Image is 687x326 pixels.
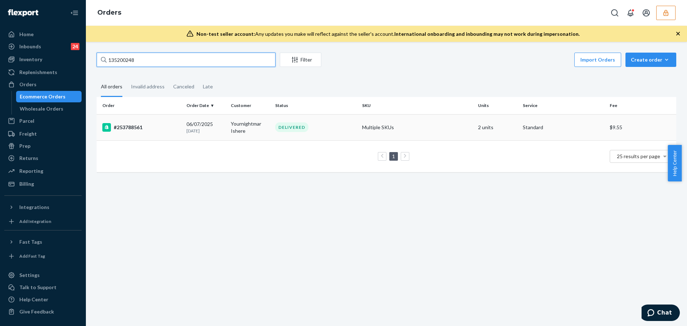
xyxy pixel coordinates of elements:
ol: breadcrumbs [92,3,127,23]
button: Talk to Support [4,282,82,293]
div: Billing [19,180,34,188]
button: Fast Tags [4,236,82,248]
div: 24 [71,43,79,50]
button: Filter [280,53,321,67]
div: Customer [231,102,269,108]
div: Prep [19,142,30,150]
th: Units [475,97,520,114]
div: Talk to Support [19,284,57,291]
div: Reporting [19,167,43,175]
p: Standard [523,124,604,131]
div: Integrations [19,204,49,211]
a: Inbounds24 [4,41,82,52]
p: [DATE] [186,128,225,134]
div: Add Integration [19,218,51,224]
th: Order Date [184,97,228,114]
div: #253788561 [102,123,181,132]
div: Ecommerce Orders [20,93,65,100]
button: Close Navigation [67,6,82,20]
a: Ecommerce Orders [16,91,82,102]
div: Give Feedback [19,308,54,315]
a: Home [4,29,82,40]
a: Inventory [4,54,82,65]
th: Order [97,97,184,114]
button: Open notifications [623,6,638,20]
a: Page 1 is your current page [391,153,396,159]
img: Flexport logo [8,9,38,16]
a: Add Fast Tag [4,250,82,262]
th: SKU [359,97,475,114]
button: Integrations [4,201,82,213]
a: Orders [97,9,121,16]
div: Home [19,31,34,38]
a: Replenishments [4,67,82,78]
div: Orders [19,81,36,88]
td: Yournightmar Ishere [228,114,272,140]
div: Inventory [19,56,42,63]
a: Reporting [4,165,82,177]
a: Wholesale Orders [16,103,82,115]
button: Help Center [668,145,682,181]
div: Freight [19,130,37,137]
div: Create order [631,56,671,63]
button: Give Feedback [4,306,82,317]
a: Add Integration [4,216,82,227]
a: Settings [4,269,82,281]
div: Settings [19,272,40,279]
div: Inbounds [19,43,41,50]
div: Invalid address [131,77,165,96]
a: Prep [4,140,82,152]
th: Fee [607,97,676,114]
a: Freight [4,128,82,140]
div: Wholesale Orders [20,105,63,112]
div: DELIVERED [275,122,308,132]
iframe: Opens a widget where you can chat to one of our agents [642,305,680,322]
div: 06/07/2025 [186,121,225,134]
div: Filter [280,56,321,63]
button: Import Orders [574,53,621,67]
button: Open account menu [639,6,653,20]
th: Status [272,97,359,114]
div: Fast Tags [19,238,42,245]
th: Service [520,97,607,114]
div: Help Center [19,296,48,303]
span: 25 results per page [617,153,660,159]
div: Parcel [19,117,34,125]
span: Non-test seller account: [196,31,255,37]
div: Any updates you make will reflect against the seller's account. [196,30,580,38]
div: Late [203,77,213,96]
div: Add Fast Tag [19,253,45,259]
td: $9.55 [607,114,676,140]
a: Returns [4,152,82,164]
a: Orders [4,79,82,90]
button: Open Search Box [608,6,622,20]
input: Search orders [97,53,276,67]
button: Create order [625,53,676,67]
span: International onboarding and inbounding may not work during impersonation. [394,31,580,37]
div: Canceled [173,77,194,96]
div: All orders [101,77,122,97]
a: Help Center [4,294,82,305]
div: Returns [19,155,38,162]
a: Parcel [4,115,82,127]
a: Billing [4,178,82,190]
td: Multiple SKUs [359,114,475,140]
div: Replenishments [19,69,57,76]
td: 2 units [475,114,520,140]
